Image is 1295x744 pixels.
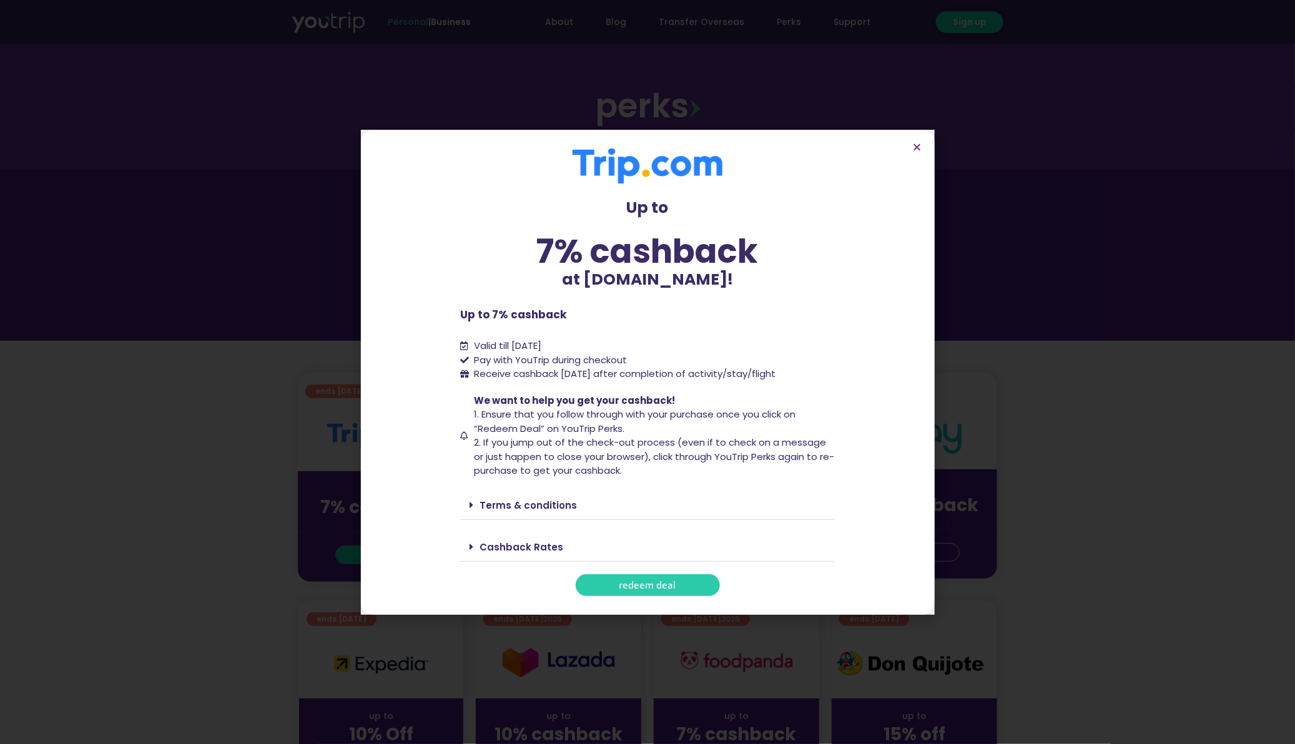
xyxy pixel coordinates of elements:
[460,235,835,268] div: 7% cashback
[471,353,628,368] span: Pay with YouTrip during checkout
[460,307,566,322] b: Up to 7% cashback
[913,142,922,152] a: Close
[460,268,835,291] p: at [DOMAIN_NAME]!
[475,367,776,380] span: Receive cashback [DATE] after completion of activity/stay/flight
[460,491,835,520] div: Terms & conditions
[576,574,720,596] a: redeem deal
[475,408,796,435] span: 1. Ensure that you follow through with your purchase once you click on “Redeem Deal” on YouTrip P...
[460,532,835,562] div: Cashback Rates
[460,196,835,220] p: Up to
[475,436,835,477] span: 2. If you jump out of the check-out process (even if to check on a message or just happen to clos...
[475,339,542,352] span: Valid till [DATE]
[480,541,563,554] a: Cashback Rates
[475,394,676,407] span: We want to help you get your cashback!
[619,580,676,590] span: redeem deal
[480,499,577,512] a: Terms & conditions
